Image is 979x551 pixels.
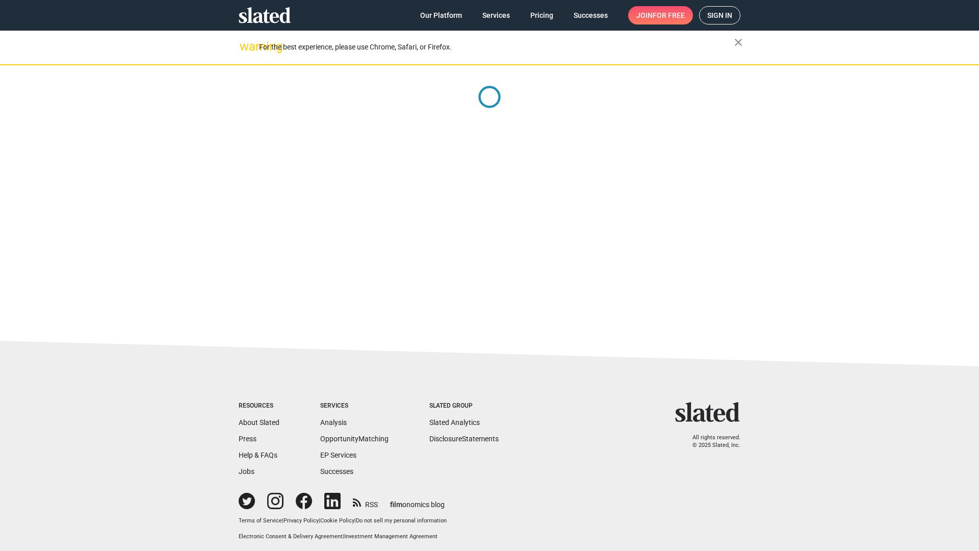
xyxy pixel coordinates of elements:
[707,7,732,24] span: Sign in
[420,6,462,24] span: Our Platform
[390,492,445,510] a: filmonomics blog
[530,6,553,24] span: Pricing
[682,434,740,449] p: All rights reserved. © 2025 Slated, Inc.
[429,435,499,443] a: DisclosureStatements
[344,533,437,540] a: Investment Management Agreement
[320,467,353,475] a: Successes
[565,6,616,24] a: Successes
[699,6,740,24] a: Sign in
[319,517,320,524] span: |
[320,402,389,410] div: Services
[282,517,284,524] span: |
[732,36,744,48] mat-icon: close
[482,6,510,24] span: Services
[429,402,499,410] div: Slated Group
[353,494,378,510] a: RSS
[239,402,279,410] div: Resources
[320,451,356,459] a: EP Services
[320,517,354,524] a: Cookie Policy
[259,40,734,54] div: For the best experience, please use Chrome, Safari, or Firefox.
[320,435,389,443] a: OpportunityMatching
[636,6,685,24] span: Join
[474,6,518,24] a: Services
[284,517,319,524] a: Privacy Policy
[239,517,282,524] a: Terms of Service
[239,533,343,540] a: Electronic Consent & Delivery Agreement
[239,467,254,475] a: Jobs
[343,533,344,540] span: |
[412,6,470,24] a: Our Platform
[240,40,252,53] mat-icon: warning
[354,517,356,524] span: |
[653,6,685,24] span: for free
[239,435,256,443] a: Press
[390,500,402,509] span: film
[239,418,279,427] a: About Slated
[356,517,447,525] button: Do not sell my personal information
[429,418,480,427] a: Slated Analytics
[320,418,347,427] a: Analysis
[239,451,277,459] a: Help & FAQs
[628,6,693,24] a: Joinfor free
[522,6,561,24] a: Pricing
[574,6,608,24] span: Successes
